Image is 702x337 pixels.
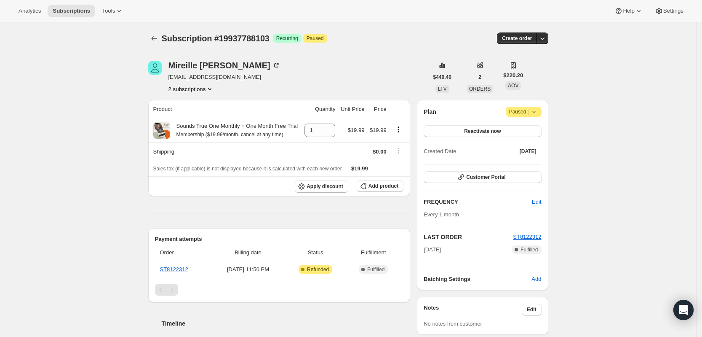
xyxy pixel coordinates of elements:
h2: Timeline [162,319,411,328]
button: Subscriptions [148,32,160,44]
span: Billing date [214,248,283,257]
th: Price [367,100,389,119]
h6: Batching Settings [424,275,531,283]
span: Apply discount [307,183,343,190]
button: Tools [97,5,128,17]
span: Recurring [276,35,298,42]
h2: Plan [424,108,436,116]
span: Refunded [307,266,329,273]
span: Customer Portal [466,174,505,181]
button: $440.40 [428,71,456,83]
button: Add [526,272,546,286]
span: Subscription #19937788103 [162,34,270,43]
span: [DATE] · 11:50 PM [214,265,283,274]
button: Customer Portal [424,171,541,183]
button: Apply discount [295,180,348,193]
nav: Pagination [155,284,404,296]
button: ST8122312 [513,233,541,241]
span: [DATE] [424,245,441,254]
span: $220.20 [503,71,523,80]
button: Edit [522,304,542,315]
th: Quantity [302,100,338,119]
span: Fulfilled [520,246,538,253]
a: ST8122312 [160,266,188,272]
span: $19.99 [348,127,365,133]
span: Analytics [19,8,41,14]
button: Reactivate now [424,125,541,137]
span: Create order [502,35,532,42]
button: 2 [473,71,486,83]
button: [DATE] [515,146,542,157]
span: Paused [509,108,538,116]
th: Product [148,100,302,119]
span: Add [531,275,541,283]
button: Subscriptions [48,5,95,17]
span: Mireille Desrochers [148,61,162,75]
span: Paused [307,35,324,42]
button: Analytics [13,5,46,17]
div: Open Intercom Messenger [673,300,694,320]
span: Settings [663,8,683,14]
img: product img [153,122,170,139]
span: Created Date [424,147,456,156]
button: Product actions [392,125,405,134]
span: $0.00 [373,148,387,155]
span: AOV [508,83,518,89]
span: Subscriptions [53,8,90,14]
button: Add product [357,180,403,192]
span: Fulfillment [348,248,398,257]
button: Create order [497,32,537,44]
th: Order [155,243,211,262]
button: Product actions [168,85,214,93]
a: ST8122312 [513,234,541,240]
div: Sounds True One Monthly + One Month Free Trial [170,122,298,139]
span: No notes from customer [424,321,482,327]
small: Membership ($19.99/month. cancel at any time) [176,132,283,137]
span: $19.99 [351,165,368,172]
span: [DATE] [520,148,537,155]
button: Shipping actions [392,146,405,155]
span: ORDERS [469,86,491,92]
span: [EMAIL_ADDRESS][DOMAIN_NAME] [168,73,280,81]
span: Tools [102,8,115,14]
span: Fulfilled [367,266,384,273]
h2: Payment attempts [155,235,404,243]
span: Reactivate now [464,128,501,135]
span: $440.40 [433,74,451,81]
button: Settings [650,5,689,17]
th: Unit Price [338,100,367,119]
h2: LAST ORDER [424,233,513,241]
span: LTV [438,86,447,92]
div: Mireille [PERSON_NAME] [168,61,280,70]
span: Every 1 month [424,211,459,218]
span: Sales tax (if applicable) is not displayed because it is calculated with each new order. [153,166,343,172]
span: Edit [532,198,541,206]
h3: Notes [424,304,522,315]
th: Shipping [148,142,302,161]
span: Status [288,248,343,257]
button: Help [609,5,648,17]
span: Help [623,8,634,14]
span: | [528,108,529,115]
button: Edit [527,195,546,209]
span: Add product [368,183,398,189]
span: $19.99 [370,127,387,133]
h2: FREQUENCY [424,198,532,206]
span: 2 [478,74,481,81]
span: Edit [527,306,537,313]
